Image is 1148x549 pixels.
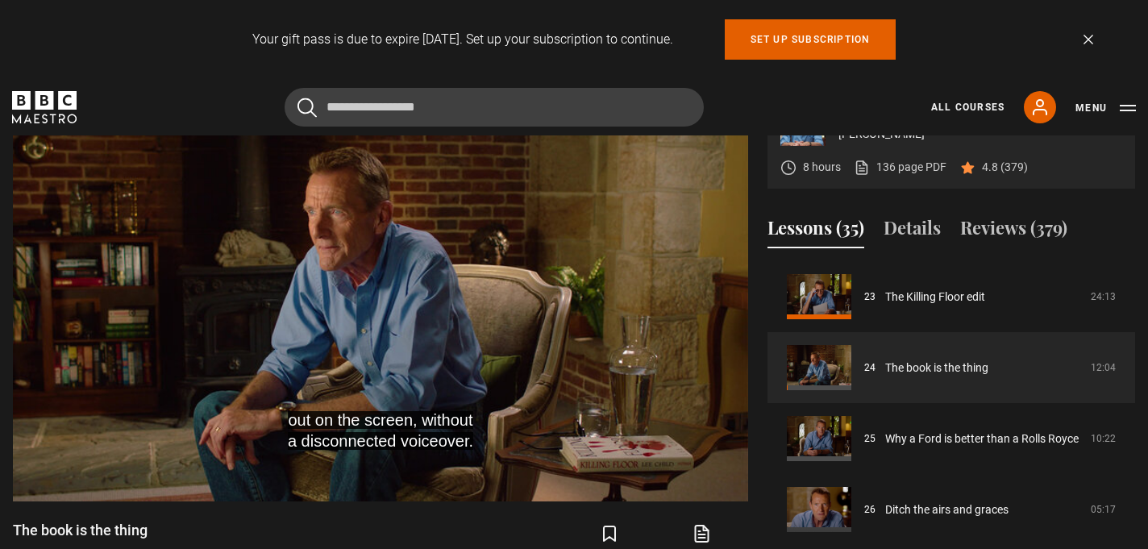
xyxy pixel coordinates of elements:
[982,159,1028,176] p: 4.8 (379)
[960,214,1067,248] button: Reviews (379)
[931,100,1004,114] a: All Courses
[285,88,704,127] input: Search
[1075,100,1136,116] button: Toggle navigation
[252,30,673,49] p: Your gift pass is due to expire [DATE]. Set up your subscription to continue.
[885,360,988,376] a: The book is the thing
[297,98,317,118] button: Submit the search query
[725,19,896,60] a: Set up subscription
[884,214,941,248] button: Details
[803,159,841,176] p: 8 hours
[12,91,77,123] svg: BBC Maestro
[13,521,232,540] h1: The book is the thing
[13,88,748,501] video-js: Video Player
[885,430,1079,447] a: Why a Ford is better than a Rolls Royce
[885,501,1009,518] a: Ditch the airs and graces
[885,289,985,306] a: The Killing Floor edit
[767,214,864,248] button: Lessons (35)
[854,159,946,176] a: 136 page PDF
